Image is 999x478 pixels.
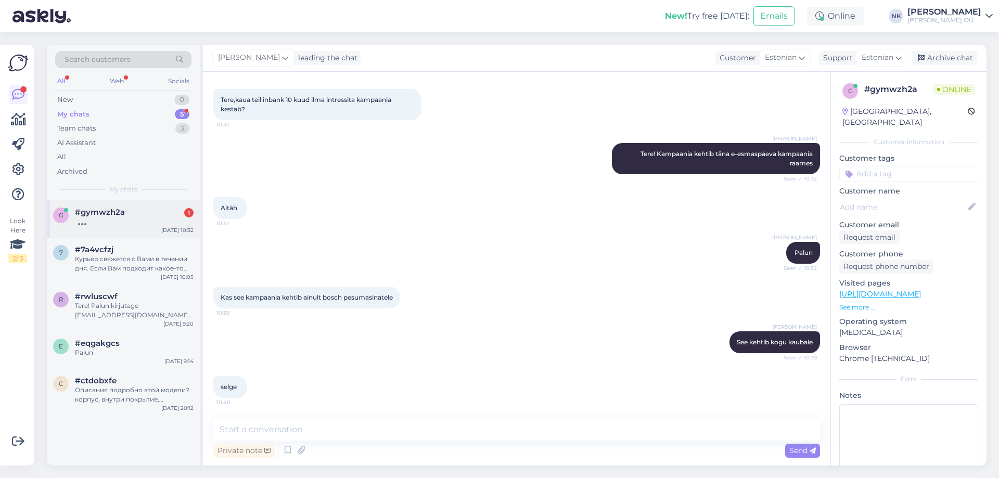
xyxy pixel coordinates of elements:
div: Request email [839,230,900,244]
img: Askly Logo [8,53,28,73]
div: [DATE] 9:14 [164,357,194,365]
p: Operating system [839,316,978,327]
span: Kas see kampaania kehtib ainult bosch pesumasinatele [221,293,393,301]
span: e [59,342,63,350]
div: Web [108,74,126,88]
span: [PERSON_NAME] [772,234,817,241]
a: [URL][DOMAIN_NAME] [839,289,921,299]
div: Online [807,7,864,25]
div: 3 [175,123,189,134]
p: Customer phone [839,249,978,260]
div: [PERSON_NAME] [907,8,981,16]
span: Palun [795,249,813,256]
div: Private note [213,444,275,458]
p: Customer name [839,186,978,197]
div: Customer [715,53,756,63]
div: [GEOGRAPHIC_DATA], [GEOGRAPHIC_DATA] [842,106,968,128]
div: [DATE] 10:32 [161,226,194,234]
div: 5 [175,109,189,120]
span: Estonian [765,52,797,63]
div: [DATE] 10:05 [161,273,194,281]
div: leading the chat [294,53,357,63]
span: c [59,380,63,387]
div: Описания подробно этой модели?корпус, внутри покрытие, функционал от перегрева, вес нетто?конвекц... [75,385,194,404]
span: 10:38 [216,309,255,317]
div: Team chats [57,123,96,134]
span: Seen ✓ 10:39 [778,354,817,361]
p: [MEDICAL_DATA] [839,327,978,338]
div: 0 [174,95,189,105]
div: 1 [184,208,194,217]
b: New! [665,11,687,21]
span: Online [933,84,975,95]
span: Tere,kaua teil inbank 10 kuud ilma intressita kampaania kestab? [221,96,393,113]
span: See kehtib kogu kaubale [737,338,813,346]
span: [PERSON_NAME] [218,52,280,63]
span: Tere! Kampaania kehtib täna e-esmaspäeva kampaania raames [641,150,814,167]
div: My chats [57,109,89,120]
input: Add name [840,201,966,213]
div: All [55,74,67,88]
span: 10:32 [216,219,255,227]
span: #gymwzh2a [75,208,125,217]
span: Search customers [65,54,131,65]
p: Chrome [TECHNICAL_ID] [839,353,978,364]
span: selge [221,383,237,391]
p: Customer tags [839,153,978,164]
span: 7 [59,249,63,256]
span: Send [789,446,816,455]
div: Archived [57,166,87,177]
p: See more ... [839,303,978,312]
span: #ctdobxfe [75,376,117,385]
span: Estonian [862,52,893,63]
div: AI Assistant [57,138,96,148]
p: Browser [839,342,978,353]
span: #rwluscwf [75,292,118,301]
div: 2 / 3 [8,254,27,263]
span: r [59,295,63,303]
span: 10:32 [216,121,255,128]
p: Visited pages [839,278,978,289]
div: NK [889,9,903,23]
div: Request phone number [839,260,933,274]
div: Курьер свяжется с Вами в течении дня. Если Вам подходит какое-то конкретное время, то скажите и я... [75,254,194,273]
p: Notes [839,390,978,401]
div: Try free [DATE]: [665,10,749,22]
span: [PERSON_NAME] [772,135,817,143]
div: Extra [839,374,978,384]
span: #eqgakgcs [75,339,120,348]
div: Support [819,53,853,63]
div: [PERSON_NAME] OÜ [907,16,981,24]
div: Archive chat [912,51,977,65]
a: [PERSON_NAME][PERSON_NAME] OÜ [907,8,993,24]
div: [DATE] 20:12 [161,404,194,412]
span: #7a4vcfzj [75,245,113,254]
div: Socials [166,74,191,88]
div: All [57,152,66,162]
span: Seen ✓ 10:32 [778,264,817,272]
span: g [59,211,63,219]
span: [PERSON_NAME] [772,323,817,331]
div: Look Here [8,216,27,263]
button: Emails [753,6,795,26]
div: New [57,95,73,105]
input: Add a tag [839,166,978,182]
div: Palun [75,348,194,357]
span: My chats [109,185,137,194]
div: Customer information [839,137,978,147]
span: Seen ✓ 10:32 [778,175,817,183]
div: [DATE] 9:20 [163,320,194,328]
span: 10:40 [216,398,255,406]
p: Customer email [839,219,978,230]
span: g [848,87,853,95]
div: # gymwzh2a [864,83,933,96]
span: Aitäh [221,204,237,212]
div: Tere! Palun kirjutage [EMAIL_ADDRESS][DOMAIN_NAME] meilile ja lisage tellimuse numbri, saame muut... [75,301,194,320]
